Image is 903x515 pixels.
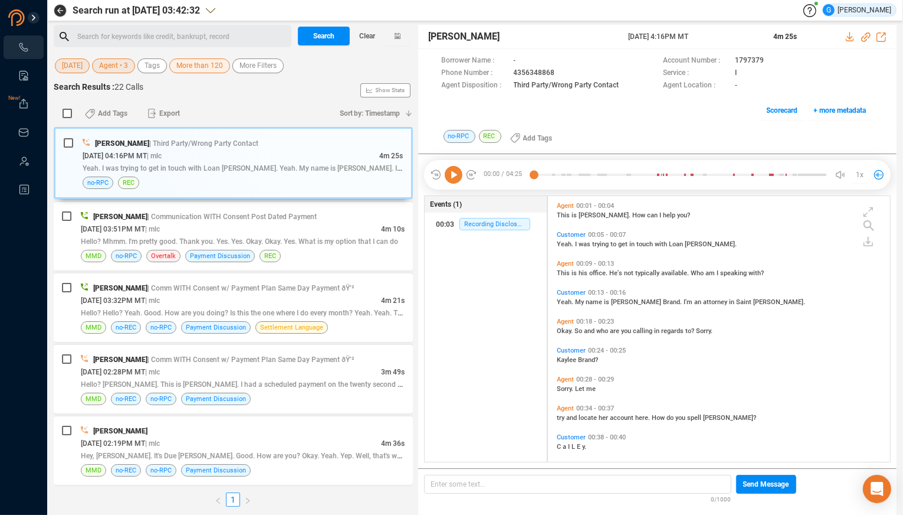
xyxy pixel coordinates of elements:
[81,379,426,389] span: Hello? [PERSON_NAME]. This is [PERSON_NAME]. I had a scheduled payment on the twenty second of [D...
[93,213,147,221] span: [PERSON_NAME]
[572,269,579,277] span: is
[93,427,147,435] span: [PERSON_NAME]
[557,385,575,393] span: Sorry.
[566,414,579,422] span: and
[240,493,255,507] li: Next Page
[632,211,647,219] span: How
[298,27,350,45] button: Search
[149,139,258,148] span: | Third Party/Wrong Party Contact
[557,211,572,219] span: This
[635,269,661,277] span: typically
[147,356,354,364] span: | Comm WITH Consent w/ Payment Plan Same Day Payment ðŸ’²
[55,58,90,73] button: [DATE]
[685,240,737,248] span: [PERSON_NAME].
[93,284,147,292] span: [PERSON_NAME]
[635,414,652,422] span: here.
[81,225,145,233] span: [DATE] 03:51PM MT
[696,327,712,335] span: Sorry.
[429,30,500,44] span: [PERSON_NAME]
[574,260,616,268] span: 00:09 - 00:13
[87,177,109,188] span: no-RPC
[81,296,145,305] span: [DATE] 03:32PM MT
[54,416,413,485] div: [PERSON_NAME][DATE] 02:19PM MT| mlc4m 36sHey, [PERSON_NAME]. It's Due [PERSON_NAME]. Good. How ar...
[81,451,465,460] span: Hey, [PERSON_NAME]. It's Due [PERSON_NAME]. Good. How are you? Okay. Yeah. Yep. Well, that's what...
[190,250,250,262] span: Payment Discussion
[479,130,501,143] span: REC
[186,465,246,476] span: Payment Discussion
[425,213,547,236] button: 00:03Recording Disclosure
[557,289,586,296] span: Customer
[557,202,574,210] span: Agent
[856,165,863,184] span: 1x
[431,199,462,210] span: Events (1)
[610,414,635,422] span: account
[18,98,29,110] a: New!
[582,443,586,451] span: y.
[81,439,145,448] span: [DATE] 02:19PM MT
[599,414,610,422] span: her
[748,269,764,277] span: with?
[340,104,400,123] span: Sort by: Timestamp
[624,269,635,277] span: not
[675,414,687,422] span: you
[514,67,555,80] span: 4356348868
[618,240,629,248] span: get
[359,27,375,45] span: Clear
[717,269,720,277] span: I
[572,211,579,219] span: is
[852,167,868,183] button: 1x
[239,58,277,73] span: More Filters
[720,269,748,277] span: speaking
[557,443,563,451] span: C
[137,58,167,73] button: Tags
[215,497,222,504] span: left
[145,58,160,73] span: Tags
[145,439,160,448] span: | mlc
[436,215,455,234] div: 00:03
[4,64,44,87] li: Smart Reports
[557,376,574,383] span: Agent
[647,211,659,219] span: can
[442,67,508,80] span: Phone Number :
[226,493,240,507] li: 1
[596,327,610,335] span: who
[659,211,663,219] span: I
[774,32,797,41] span: 4m 25s
[86,393,101,405] span: MMD
[557,347,586,354] span: Customer
[684,298,694,306] span: I'm
[54,82,114,92] span: Search Results :
[240,493,255,507] button: right
[586,385,596,393] span: me
[743,475,789,494] span: Send Message
[575,240,579,248] span: I
[663,67,729,80] span: Service :
[735,80,737,92] span: -
[557,240,575,248] span: Yeah.
[459,218,530,230] span: Recording Disclosure
[442,80,508,92] span: Agent Disposition :
[610,327,621,335] span: are
[557,433,586,441] span: Customer
[575,298,586,306] span: My
[4,92,44,116] li: Exports
[574,405,616,412] span: 00:34 - 00:37
[557,298,575,306] span: Yeah.
[8,9,73,26] img: prodigal-logo
[360,83,411,97] button: Show Stats
[586,433,628,441] span: 00:38 - 00:40
[735,55,764,67] span: 1797379
[609,269,624,277] span: He's
[628,31,760,42] span: [DATE] 4:16PM MT
[814,101,866,120] span: + more metadata
[176,58,223,73] span: More than 120
[563,443,568,451] span: a
[767,101,798,120] span: Scorecard
[760,101,805,120] button: Scorecard
[579,240,592,248] span: was
[753,298,805,306] span: [PERSON_NAME].
[579,414,599,422] span: locate
[81,368,145,376] span: [DATE] 02:28PM MT
[381,368,405,376] span: 3m 49s
[711,494,731,504] span: 0/1000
